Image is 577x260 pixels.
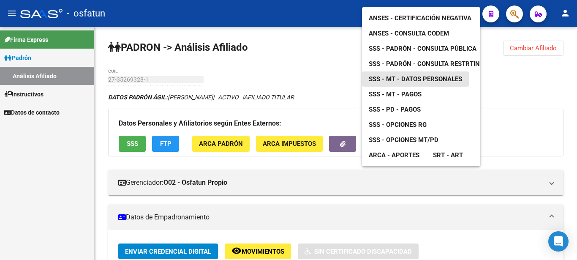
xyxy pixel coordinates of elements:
a: ANSES - Certificación Negativa [362,11,478,26]
a: SSS - Padrón - Consulta Pública [362,41,483,56]
span: SSS - MT - Datos Personales [369,75,462,83]
span: ANSES - Certificación Negativa [369,14,471,22]
a: SSS - MT - Pagos [362,87,428,102]
span: SSS - Padrón - Consulta Restrtingida [369,60,494,68]
a: SSS - Padrón - Consulta Restrtingida [362,56,501,71]
a: SSS - MT - Datos Personales [362,71,469,87]
span: SSS - Opciones MT/PD [369,136,438,144]
div: Open Intercom Messenger [548,231,569,252]
span: SSS - PD - Pagos [369,106,421,113]
a: SRT - ART [426,148,470,163]
a: SSS - Opciones MT/PD [362,132,445,148]
span: ANSES - Consulta CODEM [369,30,449,37]
span: SSS - Padrón - Consulta Pública [369,45,476,52]
span: SSS - MT - Pagos [369,90,422,98]
span: SSS - Opciones RG [369,121,427,129]
a: ANSES - Consulta CODEM [362,26,456,41]
a: ARCA - Aportes [362,148,426,163]
a: SSS - Opciones RG [362,117,433,132]
span: ARCA - Aportes [369,151,419,159]
span: SRT - ART [433,151,463,159]
a: SSS - PD - Pagos [362,102,427,117]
